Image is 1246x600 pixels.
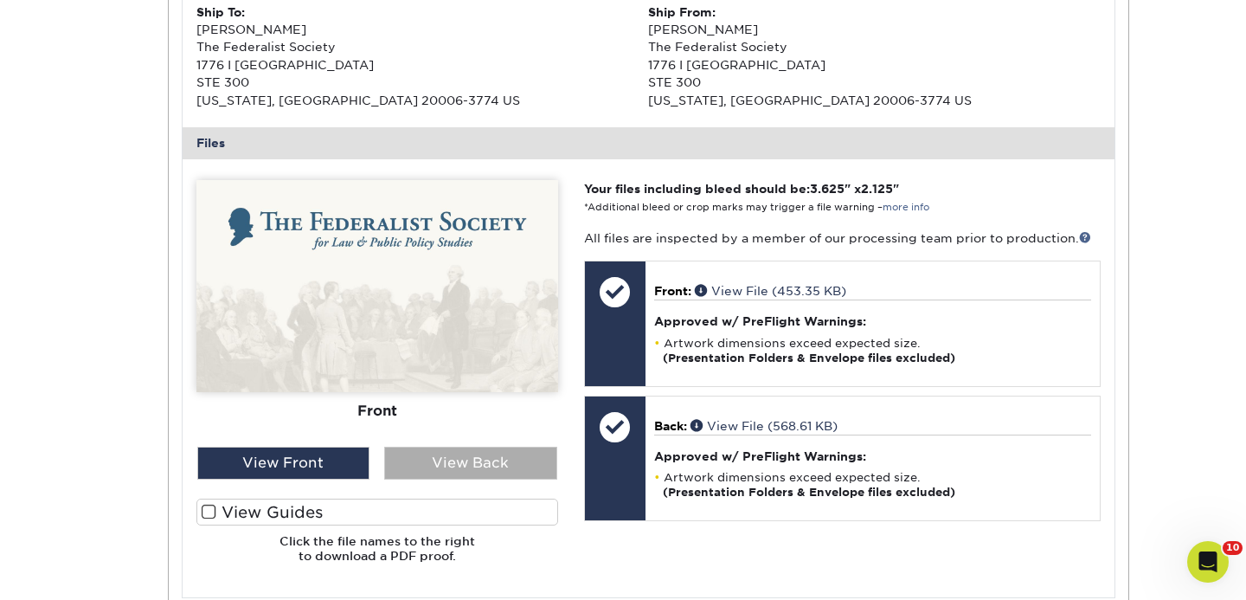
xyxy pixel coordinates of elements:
a: View File (453.35 KB) [695,284,846,298]
div: View Back [384,447,557,480]
span: 2.125 [861,182,893,196]
span: 3.625 [810,182,845,196]
li: Artwork dimensions exceed expected size. [654,336,1091,365]
strong: (Presentation Folders & Envelope files excluded) [663,352,955,365]
h4: Approved w/ PreFlight Warnings: [654,449,1091,463]
h4: Approved w/ PreFlight Warnings: [654,314,1091,328]
strong: Ship To: [196,5,245,19]
div: Files [183,127,1115,158]
span: Back: [654,419,687,433]
strong: (Presentation Folders & Envelope files excluded) [663,486,955,499]
div: View Front [197,447,370,480]
div: [PERSON_NAME] The Federalist Society 1776 I [GEOGRAPHIC_DATA] STE 300 [US_STATE], [GEOGRAPHIC_DAT... [196,3,649,109]
a: View File (568.61 KB) [690,419,838,433]
div: Front [196,391,558,429]
p: All files are inspected by a member of our processing team prior to production. [584,229,1101,247]
strong: Ship From: [648,5,716,19]
span: Front: [654,284,691,298]
small: *Additional bleed or crop marks may trigger a file warning – [584,202,929,213]
span: 10 [1223,541,1243,555]
iframe: Intercom live chat [1187,541,1229,583]
strong: Your files including bleed should be: " x " [584,182,899,196]
a: more info [883,202,929,213]
div: [PERSON_NAME] The Federalist Society 1776 I [GEOGRAPHIC_DATA] STE 300 [US_STATE], [GEOGRAPHIC_DAT... [648,3,1101,109]
li: Artwork dimensions exceed expected size. [654,470,1091,500]
h6: Click the file names to the right to download a PDF proof. [196,534,558,577]
label: View Guides [196,499,558,526]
